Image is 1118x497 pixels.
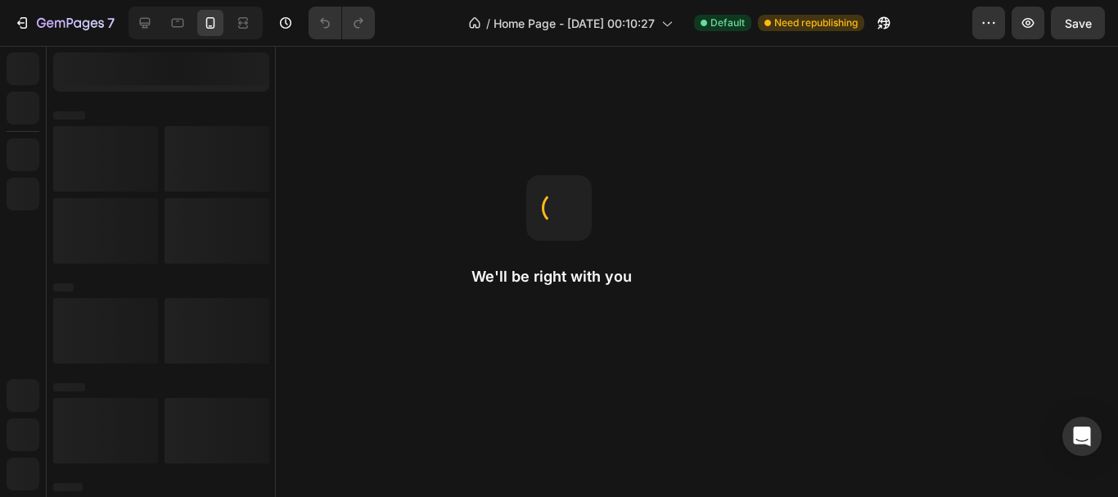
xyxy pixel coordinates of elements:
[107,13,115,33] p: 7
[710,16,745,30] span: Default
[7,7,122,39] button: 7
[486,15,490,32] span: /
[1062,417,1102,456] div: Open Intercom Messenger
[1065,16,1092,30] span: Save
[471,267,647,287] h2: We'll be right with you
[309,7,375,39] div: Undo/Redo
[774,16,858,30] span: Need republishing
[494,15,655,32] span: Home Page - [DATE] 00:10:27
[1051,7,1105,39] button: Save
